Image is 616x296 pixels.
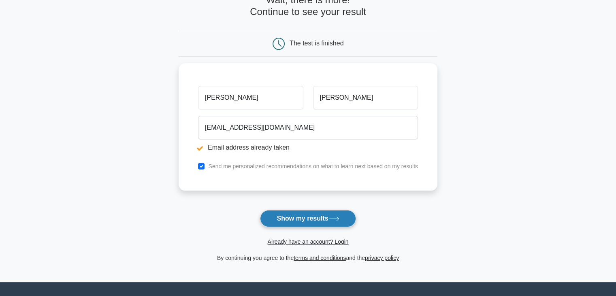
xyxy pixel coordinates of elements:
[267,238,348,245] a: Already have an account? Login
[365,255,399,261] a: privacy policy
[208,163,418,169] label: Send me personalized recommendations on what to learn next based on my results
[198,143,418,152] li: Email address already taken
[290,40,343,47] div: The test is finished
[198,86,303,109] input: First name
[174,253,442,263] div: By continuing you agree to the and the
[260,210,356,227] button: Show my results
[313,86,418,109] input: Last name
[294,255,346,261] a: terms and conditions
[198,116,418,139] input: Email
